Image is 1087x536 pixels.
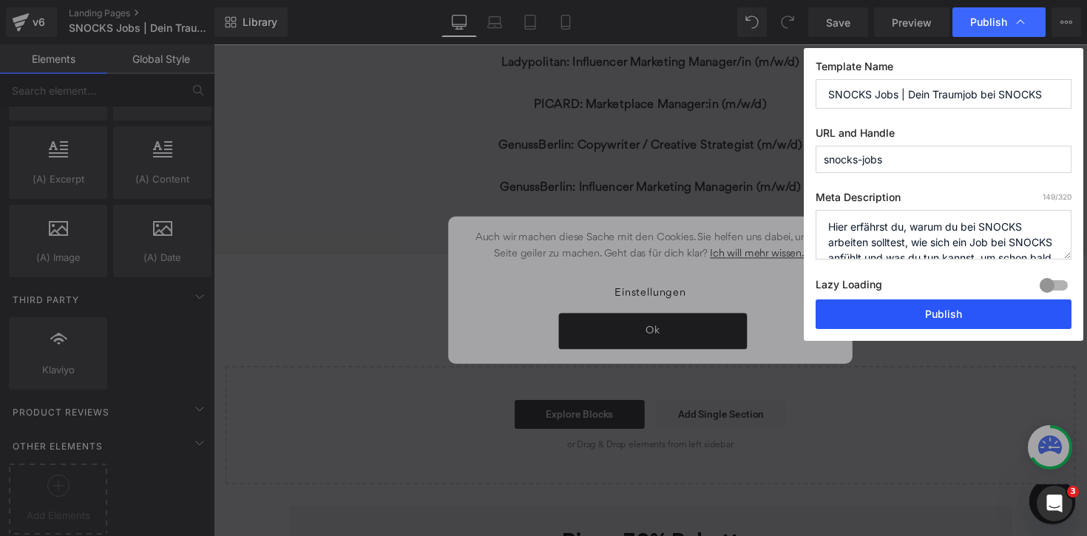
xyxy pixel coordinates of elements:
a: Ich will mehr wissen. [507,206,608,225]
span: Publish [970,16,1007,29]
label: Meta Description [816,191,1071,210]
label: Lazy Loading [816,275,882,299]
textarea: Hier erfährst du, warum du bei SNOCKS arbeiten solltest, wie sich ein Job bei SNOCKS anfühlt und ... [816,210,1071,259]
label: Template Name [816,60,1071,79]
iframe: Intercom live chat [1037,486,1072,521]
span: Auch wir machen diese Sache mit den Cookies. Sie helfen uns dabei, unsere Seite geiler zu machen.... [255,191,640,225]
span: 149 [1043,192,1055,201]
button: settings cookies [321,235,575,275]
span: 3 [1067,486,1079,498]
label: URL and Handle [816,126,1071,146]
button: allow cookies [353,275,546,312]
button: Publish [816,299,1071,329]
span: /320 [1043,192,1071,201]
